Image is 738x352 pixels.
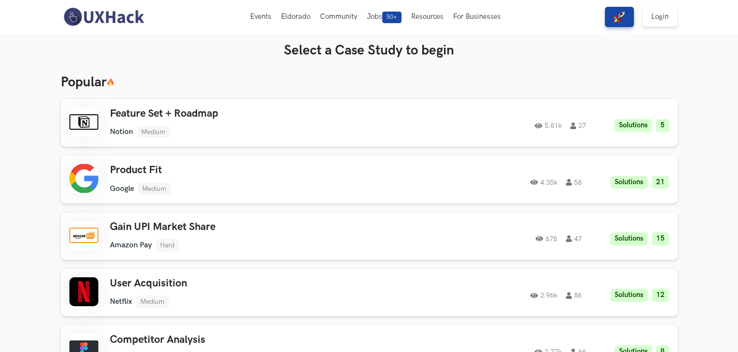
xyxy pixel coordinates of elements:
span: 47 [566,235,582,242]
li: 15 [652,232,669,245]
img: rocket [614,11,625,23]
span: 4.35k [530,179,557,186]
a: Gain UPI Market ShareAmazon PayHard67847Solutions15 [61,212,678,260]
img: 🔥 [107,78,114,86]
li: Amazon Pay [110,241,152,250]
span: 58 [566,179,582,186]
span: 5.81k [535,122,562,129]
span: 86 [566,292,582,299]
li: Netflix [110,297,132,306]
h3: Gain UPI Market Share [110,221,384,233]
li: Medium [138,183,171,195]
h3: User Acquisition [110,277,384,290]
h3: Competitor Analysis [110,334,384,346]
li: Solutions [610,176,648,189]
li: 21 [652,176,669,189]
li: Hard [156,239,179,251]
a: Feature Set + RoadmapNotionMedium5.81k27Solutions5 [61,99,678,147]
h3: Popular [61,74,678,91]
li: Notion [110,127,133,136]
img: UXHack-logo.png [61,7,147,27]
a: Product FitGoogleMedium4.35k58Solutions21 [61,155,678,203]
li: Google [110,184,134,193]
span: 27 [570,122,586,129]
a: Login [643,7,677,27]
a: User AcquisitionNetflixMedium2.96k86Solutions12 [61,269,678,316]
span: 678 [536,235,557,242]
li: Solutions [615,119,652,132]
h3: Product Fit [110,164,384,176]
li: Medium [136,296,169,308]
h3: Feature Set + Roadmap [110,108,384,120]
li: Solutions [610,289,648,302]
li: Medium [137,126,170,138]
li: 5 [656,119,669,132]
h3: Select a Case Study to begin [61,42,678,59]
span: 50+ [382,12,402,23]
li: Solutions [610,232,648,245]
span: 2.96k [530,292,557,299]
li: 12 [652,289,669,302]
